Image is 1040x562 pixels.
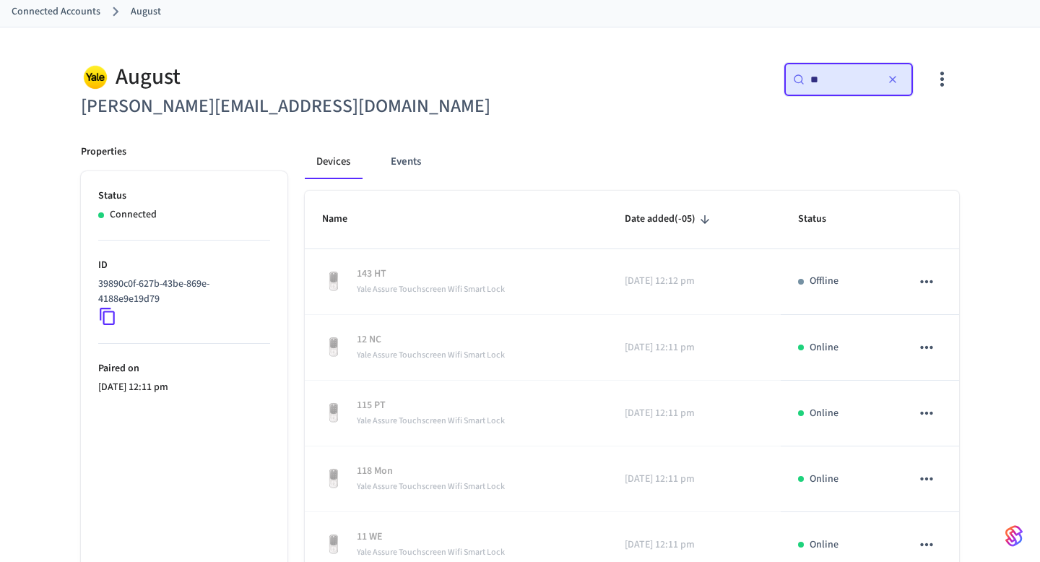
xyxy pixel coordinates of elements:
[322,533,345,556] img: Yale Assure Touchscreen Wifi Smart Lock, Satin Nickel, Front
[81,62,511,92] div: August
[98,277,264,307] p: 39890c0f-627b-43be-869e-4188e9e19d79
[379,144,433,179] button: Events
[357,546,505,558] span: Yale Assure Touchscreen Wifi Smart Lock
[357,529,505,545] p: 11 WE
[810,537,838,553] p: Online
[322,402,345,425] img: Yale Assure Touchscreen Wifi Smart Lock, Satin Nickel, Front
[625,406,763,421] p: [DATE] 12:11 pm
[98,361,270,376] p: Paired on
[357,283,505,295] span: Yale Assure Touchscreen Wifi Smart Lock
[357,464,505,479] p: 118 Mon
[81,62,110,92] img: Yale Logo, Square
[357,349,505,361] span: Yale Assure Touchscreen Wifi Smart Lock
[322,336,345,359] img: Yale Assure Touchscreen Wifi Smart Lock, Satin Nickel, Front
[305,144,959,179] div: connected account tabs
[322,270,345,293] img: Yale Assure Touchscreen Wifi Smart Lock, Satin Nickel, Front
[81,92,511,121] h6: [PERSON_NAME][EMAIL_ADDRESS][DOMAIN_NAME]
[98,380,270,395] p: [DATE] 12:11 pm
[357,415,505,427] span: Yale Assure Touchscreen Wifi Smart Lock
[810,406,838,421] p: Online
[81,144,126,160] p: Properties
[131,4,161,20] a: August
[625,340,763,355] p: [DATE] 12:11 pm
[322,467,345,490] img: Yale Assure Touchscreen Wifi Smart Lock, Satin Nickel, Front
[625,208,714,230] span: Date added(-05)
[1005,524,1023,548] img: SeamLogoGradient.69752ec5.svg
[305,144,362,179] button: Devices
[810,274,838,289] p: Offline
[357,267,505,282] p: 143 HT
[322,208,366,230] span: Name
[357,398,505,413] p: 115 PT
[810,472,838,487] p: Online
[12,4,100,20] a: Connected Accounts
[357,332,505,347] p: 12 NC
[798,208,845,230] span: Status
[810,340,838,355] p: Online
[98,189,270,204] p: Status
[98,258,270,273] p: ID
[110,207,157,222] p: Connected
[625,274,763,289] p: [DATE] 12:12 pm
[625,537,763,553] p: [DATE] 12:11 pm
[625,472,763,487] p: [DATE] 12:11 pm
[357,480,505,493] span: Yale Assure Touchscreen Wifi Smart Lock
